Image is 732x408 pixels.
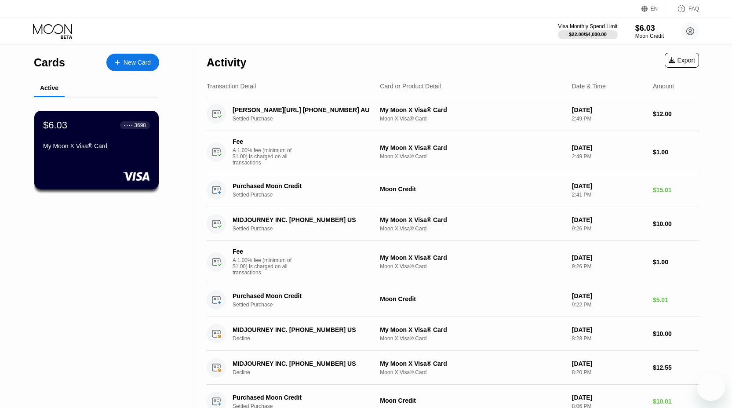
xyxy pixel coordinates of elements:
[34,56,65,69] div: Cards
[572,326,646,333] div: [DATE]
[207,317,699,351] div: MIDJOURNEY INC. [PHONE_NUMBER] USDeclineMy Moon X Visa® CardMoon X Visa® Card[DATE]8:28 PM$10.00
[380,295,564,302] div: Moon Credit
[34,111,159,189] div: $6.03● ● ● ●3698My Moon X Visa® Card
[665,53,699,68] div: Export
[106,54,159,71] div: New Card
[653,330,699,337] div: $10.00
[380,360,564,367] div: My Moon X Visa® Card
[233,216,372,223] div: MIDJOURNEY INC. [PHONE_NUMBER] US
[207,207,699,241] div: MIDJOURNEY INC. [PHONE_NUMBER] USSettled PurchaseMy Moon X Visa® CardMoon X Visa® Card[DATE]9:26 ...
[641,4,668,13] div: EN
[233,394,372,401] div: Purchased Moon Credit
[572,292,646,299] div: [DATE]
[43,142,150,149] div: My Moon X Visa® Card
[380,263,564,270] div: Moon X Visa® Card
[572,216,646,223] div: [DATE]
[233,257,299,276] div: A 1.00% fee (minimum of $1.00) is charged on all transactions
[572,144,646,151] div: [DATE]
[572,153,646,160] div: 2:49 PM
[207,83,256,90] div: Transaction Detail
[380,254,564,261] div: My Moon X Visa® Card
[233,192,382,198] div: Settled Purchase
[207,241,699,283] div: FeeA 1.00% fee (minimum of $1.00) is charged on all transactionsMy Moon X Visa® CardMoon X Visa® ...
[572,302,646,308] div: 9:22 PM
[207,351,699,385] div: MIDJOURNEY INC. [PHONE_NUMBER] USDeclineMy Moon X Visa® CardMoon X Visa® Card[DATE]8:20 PM$12.55
[233,302,382,308] div: Settled Purchase
[380,397,564,404] div: Moon Credit
[40,84,58,91] div: Active
[572,116,646,122] div: 2:49 PM
[124,124,133,127] div: ● ● ● ●
[651,6,658,12] div: EN
[635,33,664,39] div: Moon Credit
[572,254,646,261] div: [DATE]
[233,326,372,333] div: MIDJOURNEY INC. [PHONE_NUMBER] US
[380,116,564,122] div: Moon X Visa® Card
[207,131,699,173] div: FeeA 1.00% fee (minimum of $1.00) is charged on all transactionsMy Moon X Visa® CardMoon X Visa® ...
[697,373,725,401] iframe: Кнопка запуска окна обмена сообщениями
[653,296,699,303] div: $5.01
[380,335,564,342] div: Moon X Visa® Card
[207,283,699,317] div: Purchased Moon CreditSettled PurchaseMoon Credit[DATE]9:22 PM$5.01
[572,263,646,270] div: 9:26 PM
[380,186,564,193] div: Moon Credit
[572,192,646,198] div: 2:41 PM
[558,23,617,29] div: Visa Monthly Spend Limit
[233,116,382,122] div: Settled Purchase
[572,226,646,232] div: 9:26 PM
[380,226,564,232] div: Moon X Visa® Card
[572,394,646,401] div: [DATE]
[233,138,294,145] div: Fee
[380,106,564,113] div: My Moon X Visa® Card
[653,220,699,227] div: $10.00
[43,120,67,131] div: $6.03
[233,226,382,232] div: Settled Purchase
[134,122,146,128] div: 3698
[668,4,699,13] div: FAQ
[233,369,382,375] div: Decline
[207,56,246,69] div: Activity
[233,248,294,255] div: Fee
[233,360,372,367] div: MIDJOURNEY INC. [PHONE_NUMBER] US
[380,153,564,160] div: Moon X Visa® Card
[233,292,372,299] div: Purchased Moon Credit
[653,364,699,371] div: $12.55
[380,83,441,90] div: Card or Product Detail
[233,182,372,189] div: Purchased Moon Credit
[380,144,564,151] div: My Moon X Visa® Card
[688,6,699,12] div: FAQ
[207,173,699,207] div: Purchased Moon CreditSettled PurchaseMoon Credit[DATE]2:41 PM$15.01
[233,335,382,342] div: Decline
[669,57,695,64] div: Export
[572,335,646,342] div: 8:28 PM
[653,149,699,156] div: $1.00
[380,369,564,375] div: Moon X Visa® Card
[380,216,564,223] div: My Moon X Visa® Card
[653,110,699,117] div: $12.00
[207,97,699,131] div: [PERSON_NAME][URL] [PHONE_NUMBER] AUSettled PurchaseMy Moon X Visa® CardMoon X Visa® Card[DATE]2:...
[124,59,151,66] div: New Card
[572,369,646,375] div: 8:20 PM
[653,83,674,90] div: Amount
[233,106,372,113] div: [PERSON_NAME][URL] [PHONE_NUMBER] AU
[653,259,699,266] div: $1.00
[569,32,607,37] div: $22.00 / $4,000.00
[572,360,646,367] div: [DATE]
[572,182,646,189] div: [DATE]
[558,23,617,39] div: Visa Monthly Spend Limit$22.00/$4,000.00
[572,83,606,90] div: Date & Time
[635,24,664,39] div: $6.03Moon Credit
[233,147,299,166] div: A 1.00% fee (minimum of $1.00) is charged on all transactions
[653,398,699,405] div: $10.01
[572,106,646,113] div: [DATE]
[380,326,564,333] div: My Moon X Visa® Card
[653,186,699,193] div: $15.01
[635,24,664,33] div: $6.03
